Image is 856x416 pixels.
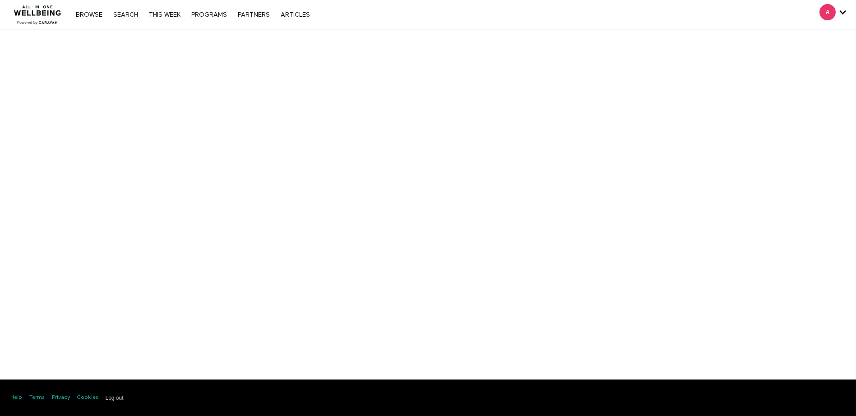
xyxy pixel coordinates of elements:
a: Search [109,12,143,18]
a: Terms [29,394,45,402]
a: Privacy [52,394,70,402]
a: Browse [71,12,107,18]
a: Help [10,394,22,402]
input: Log out [106,395,124,401]
nav: Primary [71,10,314,19]
a: PARTNERS [233,12,274,18]
a: THIS WEEK [144,12,185,18]
a: ARTICLES [276,12,315,18]
a: Cookies [77,394,98,402]
a: PROGRAMS [187,12,231,18]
